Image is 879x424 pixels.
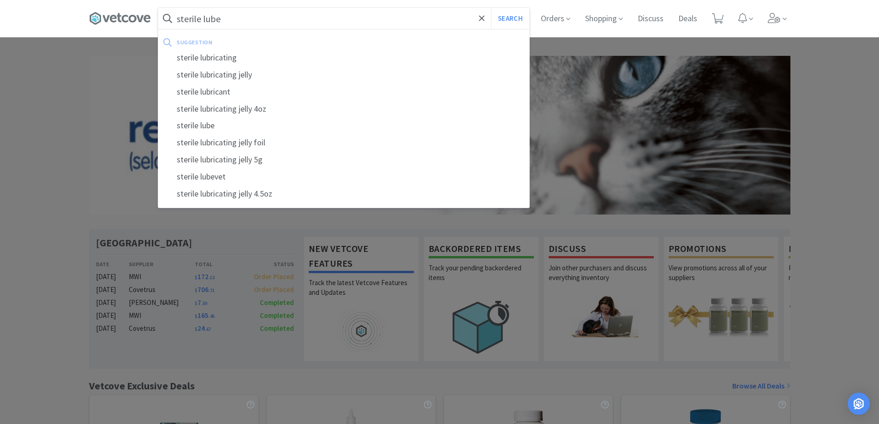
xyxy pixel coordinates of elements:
div: sterile lubricating jelly 4oz [158,101,529,118]
div: sterile lube [158,117,529,134]
button: Search [491,8,529,29]
div: sterile lubricant [158,84,529,101]
div: sterile lubricating jelly 4.5oz [158,185,529,203]
a: Discuss [634,15,667,23]
a: Deals [675,15,701,23]
div: sterile lubevet [158,168,529,185]
div: sterile lubricating jelly [158,66,529,84]
input: Search by item, sku, manufacturer, ingredient, size... [158,8,529,29]
div: sterile lubricating jelly 5g [158,151,529,168]
div: suggestion [177,35,368,49]
div: sterile lubricating [158,49,529,66]
div: sterile lubricating jelly foil [158,134,529,151]
div: Open Intercom Messenger [848,393,870,415]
